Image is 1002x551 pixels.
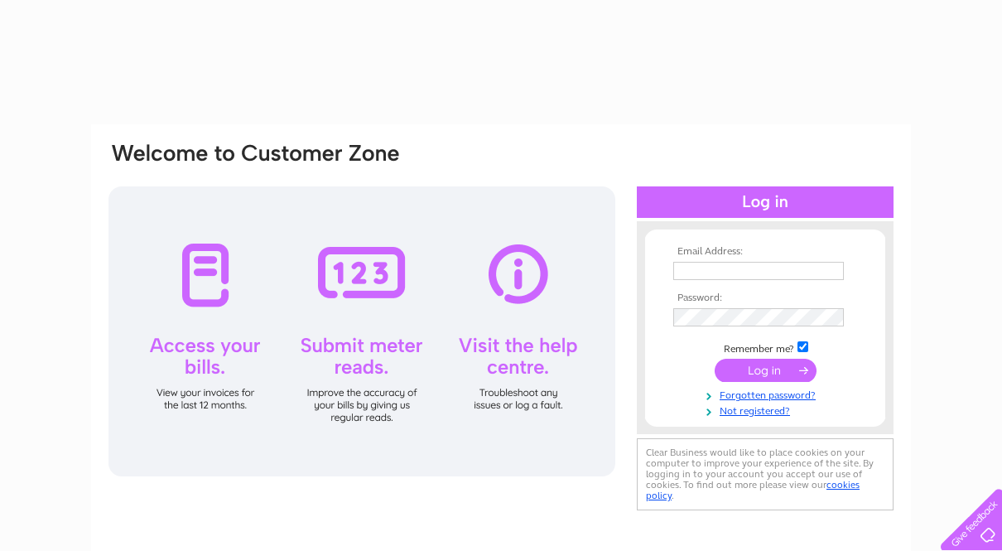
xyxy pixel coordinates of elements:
th: Password: [669,292,861,304]
a: Forgotten password? [673,386,861,402]
a: cookies policy [646,479,860,501]
td: Remember me? [669,339,861,355]
a: Not registered? [673,402,861,418]
div: Clear Business would like to place cookies on your computer to improve your experience of the sit... [637,438,894,510]
th: Email Address: [669,246,861,258]
input: Submit [715,359,817,382]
